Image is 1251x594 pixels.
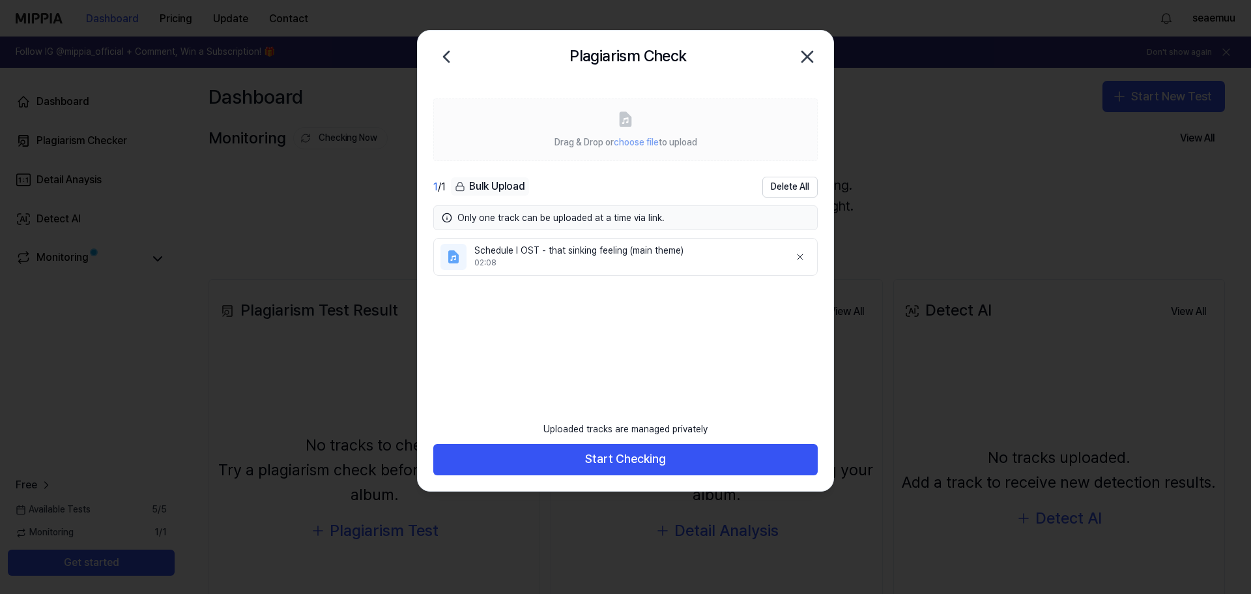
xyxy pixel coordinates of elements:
[554,137,697,147] span: Drag & Drop or to upload
[474,258,779,269] div: 02:08
[474,245,779,258] div: Schedule I OST - that sinking feeling (main theme)
[762,177,818,198] button: Delete All
[451,177,529,196] div: Bulk Upload
[433,181,438,193] span: 1
[614,137,659,147] span: choose file
[536,415,715,444] div: Uploaded tracks are managed privately
[433,444,818,475] button: Start Checking
[433,179,446,195] div: / 1
[569,44,686,68] h2: Plagiarism Check
[457,211,809,224] div: Only one track can be uploaded at a time via link.
[451,177,529,196] button: Bulk Upload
